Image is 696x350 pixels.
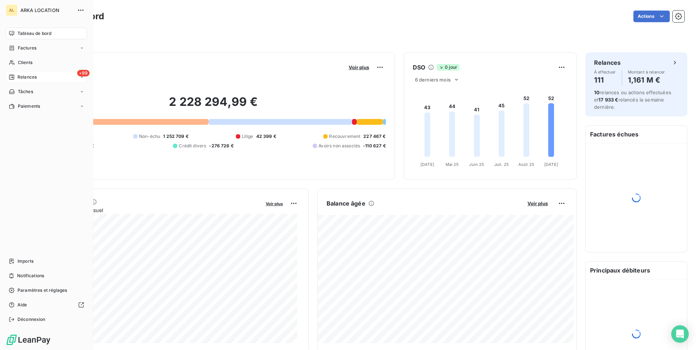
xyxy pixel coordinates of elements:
tspan: Mai 25 [445,162,459,167]
span: Tâches [18,88,33,95]
h6: Factures échues [586,126,687,143]
span: Voir plus [349,64,369,70]
span: Recouvrement [329,133,360,140]
h4: 1,161 M € [628,74,665,86]
tspan: Juin 25 [469,162,484,167]
span: Voir plus [527,200,548,206]
span: Imports [17,258,33,265]
h6: Principaux débiteurs [586,262,687,279]
button: Voir plus [347,64,371,71]
tspan: [DATE] [544,162,558,167]
h6: Balance âgée [327,199,365,208]
span: 42 399 € [256,133,276,140]
button: Voir plus [525,200,550,207]
tspan: Août 25 [518,162,534,167]
tspan: [DATE] [420,162,434,167]
img: Logo LeanPay [6,334,51,346]
span: 1 252 709 € [163,133,189,140]
h6: Relances [594,58,621,67]
span: Non-échu [139,133,160,140]
span: 0 jour [437,64,459,71]
span: Déconnexion [17,316,46,323]
span: Avoirs non associés [319,143,360,149]
span: -110 627 € [363,143,386,149]
span: Montant à relancer [628,70,665,74]
h4: 111 [594,74,616,86]
span: Litige [242,133,253,140]
span: 10 [594,90,600,95]
h6: DSO [413,63,425,72]
span: Tableau de bord [17,30,51,37]
span: À effectuer [594,70,616,74]
button: Actions [633,11,670,22]
span: Crédit divers [179,143,206,149]
span: 227 467 € [363,133,385,140]
h2: 2 228 294,99 € [41,95,386,116]
span: Clients [18,59,32,66]
span: ARKA LOCATION [20,7,73,13]
div: Open Intercom Messenger [671,325,689,343]
div: AL [6,4,17,16]
span: Paramètres et réglages [17,287,67,294]
span: Voir plus [266,201,283,206]
span: relances ou actions effectuées et relancés la semaine dernière. [594,90,671,110]
span: Factures [18,45,36,51]
span: Aide [17,302,27,308]
span: +99 [77,70,90,76]
span: Relances [17,74,37,80]
tspan: Juil. 25 [494,162,509,167]
a: Aide [6,299,87,311]
span: 6 derniers mois [415,77,451,83]
span: 17 933 € [598,97,618,103]
span: Paiements [18,103,40,110]
span: Notifications [17,273,44,279]
button: Voir plus [264,200,285,207]
span: Chiffre d'affaires mensuel [41,206,261,214]
span: -276 726 € [209,143,234,149]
